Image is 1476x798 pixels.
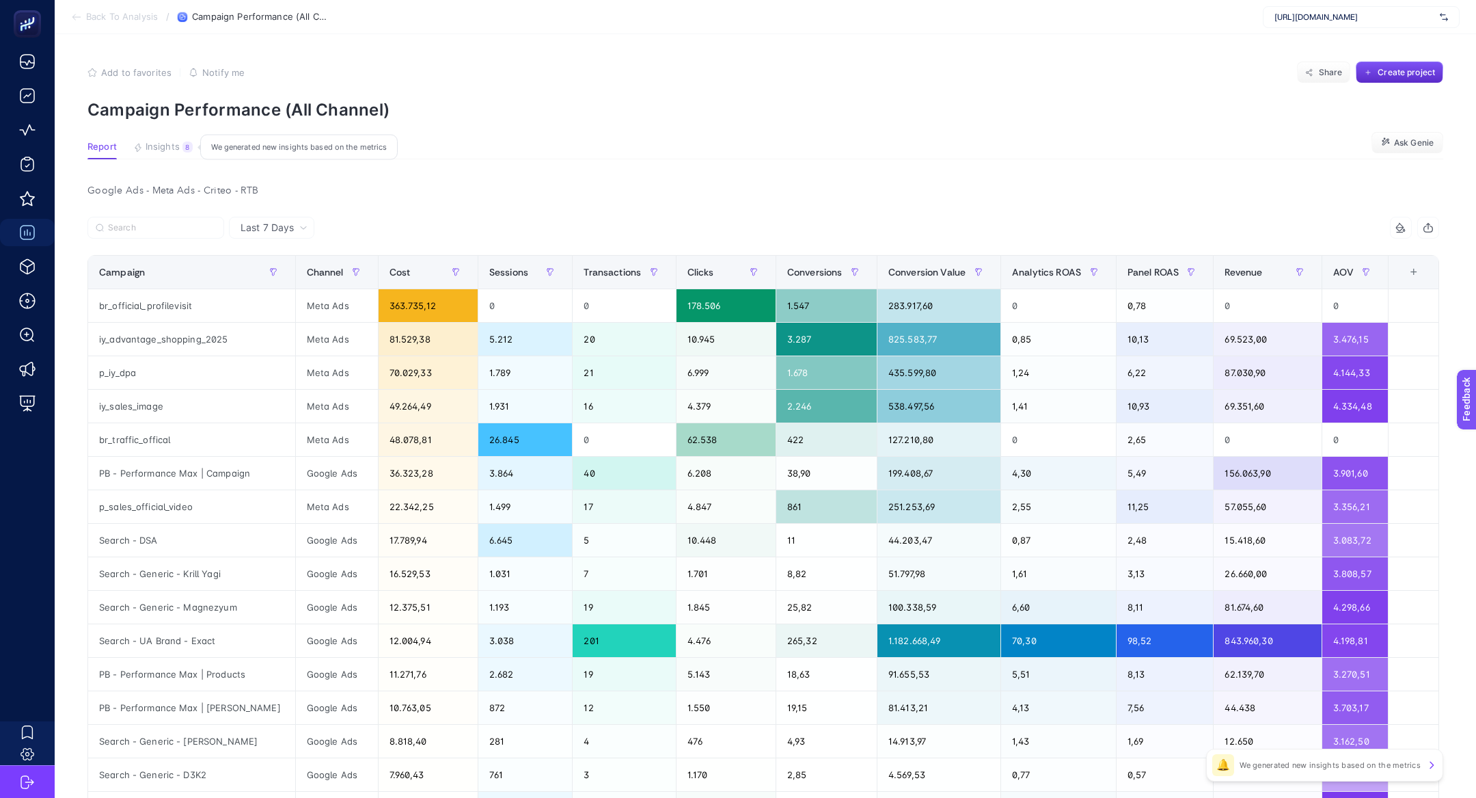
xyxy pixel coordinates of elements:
div: 538.497,56 [877,390,1000,423]
div: Google Ads [296,758,378,791]
div: 44.203,47 [877,524,1000,557]
div: 8,11 [1117,591,1214,624]
span: Campaign [99,267,145,278]
span: Sessions [489,267,528,278]
div: Search - Generic - Krill Yagi [88,557,295,590]
span: Channel [307,267,344,278]
div: 0 [1001,289,1116,322]
div: 4 [573,725,675,758]
div: 2,65 [1117,423,1214,456]
div: 1.931 [478,390,572,423]
div: br_official_profilevisit [88,289,295,322]
div: Google Ads [296,725,378,758]
div: 422 [776,423,877,456]
div: 825.583,77 [877,323,1000,356]
div: PB - Performance Max | Products [88,658,295,691]
div: Meta Ads [296,390,378,423]
div: 2,85 [776,758,877,791]
div: 22.342,25 [379,490,478,523]
div: 8 [182,142,193,152]
div: 0,57 [1117,758,1214,791]
button: Ask Genie [1371,132,1443,154]
span: Back To Analysis [86,12,158,23]
div: 4,13 [1001,691,1116,724]
div: 5.212 [478,323,572,356]
div: 81.529,38 [379,323,478,356]
div: 1.547 [776,289,877,322]
div: 70,30 [1001,624,1116,657]
div: 1,24 [1001,356,1116,389]
div: Google Ads [296,591,378,624]
div: 0 [1214,289,1321,322]
div: 761 [478,758,572,791]
div: PB - Performance Max | [PERSON_NAME] [88,691,295,724]
div: 4.334,48 [1322,390,1388,423]
div: 26.660,00 [1214,557,1321,590]
div: 7.960,43 [379,758,478,791]
div: 3.287 [776,323,877,356]
div: 8.818,40 [379,725,478,758]
span: Conversion Value [888,267,966,278]
div: 98,52 [1117,624,1214,657]
span: Add to favorites [101,67,172,78]
div: 4.847 [676,490,776,523]
span: Create project [1378,67,1435,78]
div: 283.917,60 [877,289,1000,322]
div: 21 [573,356,675,389]
button: Create project [1356,62,1443,83]
div: 4.198,81 [1322,624,1388,657]
span: Last 7 Days [241,221,294,235]
div: 251.253,69 [877,490,1000,523]
div: 3,13 [1117,557,1214,590]
div: 156.063,90 [1214,457,1321,490]
div: 2,48 [1117,524,1214,557]
div: 10,93 [1117,390,1214,423]
div: 6,22 [1117,356,1214,389]
div: 281 [478,725,572,758]
div: 3.476,15 [1322,323,1388,356]
div: 18,63 [776,658,877,691]
div: 0 [478,289,572,322]
div: 1.182.668,49 [877,624,1000,657]
div: 87.030,90 [1214,356,1321,389]
span: Notify me [202,67,245,78]
div: 3.356,21 [1322,490,1388,523]
div: 11 [776,524,877,557]
div: 6,60 [1001,591,1116,624]
div: 3.270,51 [1322,658,1388,691]
div: 25,82 [776,591,877,624]
div: 3.038 [478,624,572,657]
button: Add to favorites [87,67,172,78]
div: 16 [573,390,675,423]
div: 199.408,67 [877,457,1000,490]
div: 0 [1001,423,1116,456]
div: 2,55 [1001,490,1116,523]
div: 48.078,81 [379,423,478,456]
span: Ask Genie [1394,137,1434,148]
div: Meta Ads [296,490,378,523]
span: Conversions [787,267,843,278]
div: 3.162,50 [1322,725,1388,758]
div: 19 [573,658,675,691]
span: Cost [389,267,411,278]
div: 0 [1214,423,1321,456]
div: 12 [573,691,675,724]
div: 12.375,51 [379,591,478,624]
div: 19 [573,591,675,624]
span: Insights [146,142,180,152]
div: Meta Ads [296,356,378,389]
div: 1.170 [676,758,776,791]
span: Campaign Performance (All Channel) [192,12,329,23]
div: 40 [573,457,675,490]
div: 10.945 [676,323,776,356]
span: / [166,11,169,22]
div: 2.246 [776,390,877,423]
div: 5,51 [1001,658,1116,691]
div: 62.139,70 [1214,658,1321,691]
div: + [1401,267,1427,278]
div: 265,32 [776,624,877,657]
div: 🔔 [1212,754,1234,776]
div: Search - Generic - [PERSON_NAME] [88,725,295,758]
div: 14.913,97 [877,725,1000,758]
div: 1,69 [1117,725,1214,758]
